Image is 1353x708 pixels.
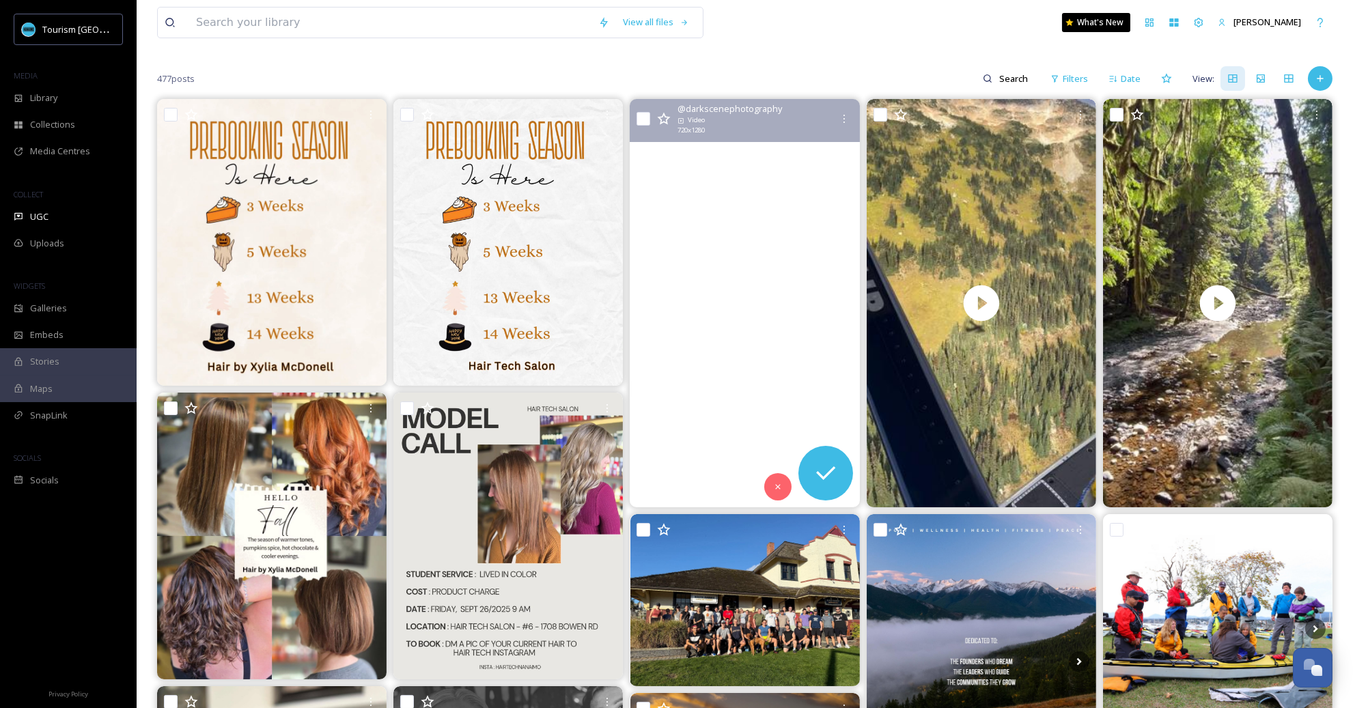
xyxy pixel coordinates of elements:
video: It’s been a whirlwind and I’m on cloud nine. This September has been a flurry of tours, marine jo... [1103,99,1333,507]
img: It's that time when we start to realize its Pre-booking time for all the holidays. ❤️ Some of you... [157,99,387,386]
button: Open Chat [1293,648,1333,688]
span: Stories [30,355,59,368]
span: Embeds [30,328,64,341]
span: WIDGETS [14,281,45,291]
img: thumbnail [867,99,1096,507]
img: We are doing a model call for our New Talent Stylist Toni tonidoes.hair as she will be learning s... [393,393,623,679]
img: It's that time when we start to realize that its Pre-booking time for all the holidays. ❤️ As we ... [393,99,623,386]
input: Search your library [189,8,591,38]
span: MEDIA [14,70,38,81]
span: Uploads [30,237,64,250]
span: View: [1192,72,1214,85]
video: I love the seaside... I've had the best trip the last 4 days. The ocean does heal your soul. #ins... [630,99,860,507]
span: Video [688,115,705,125]
video: A victory lap for the first day of Fall 🍂 supernaturalbc #ExploreBC [867,99,1096,507]
a: [PERSON_NAME] [1211,9,1308,36]
span: Tourism [GEOGRAPHIC_DATA] [42,23,165,36]
a: What's New [1062,13,1130,32]
span: Date [1121,72,1141,85]
img: thumbnail [1103,99,1333,507]
span: Collections [30,118,75,131]
span: 477 posts [157,72,195,85]
span: Library [30,91,57,104]
span: Socials [30,474,59,487]
span: Galleries [30,302,67,315]
span: Maps [30,382,53,395]
span: Filters [1063,72,1088,85]
span: COLLECT [14,189,43,199]
img: tourism_nanaimo_logo.jpeg [22,23,36,36]
span: UGC [30,210,48,223]
span: 720 x 1280 [678,126,705,135]
a: Privacy Policy [48,685,88,701]
span: @ darkscenephotography [678,102,782,115]
img: Love the change of seasons. The first Day of fall is always exciting. 🍁🍂❤️ Looking forward to see... [157,393,387,679]
span: SnapLink [30,409,68,422]
a: View all files [616,9,696,36]
span: Privacy Policy [48,690,88,698]
img: Sundays, we love you. #runclub #nanaimorunclub [630,514,860,686]
span: Media Centres [30,145,90,158]
input: Search [992,65,1037,92]
span: [PERSON_NAME] [1233,16,1301,28]
span: SOCIALS [14,453,41,463]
